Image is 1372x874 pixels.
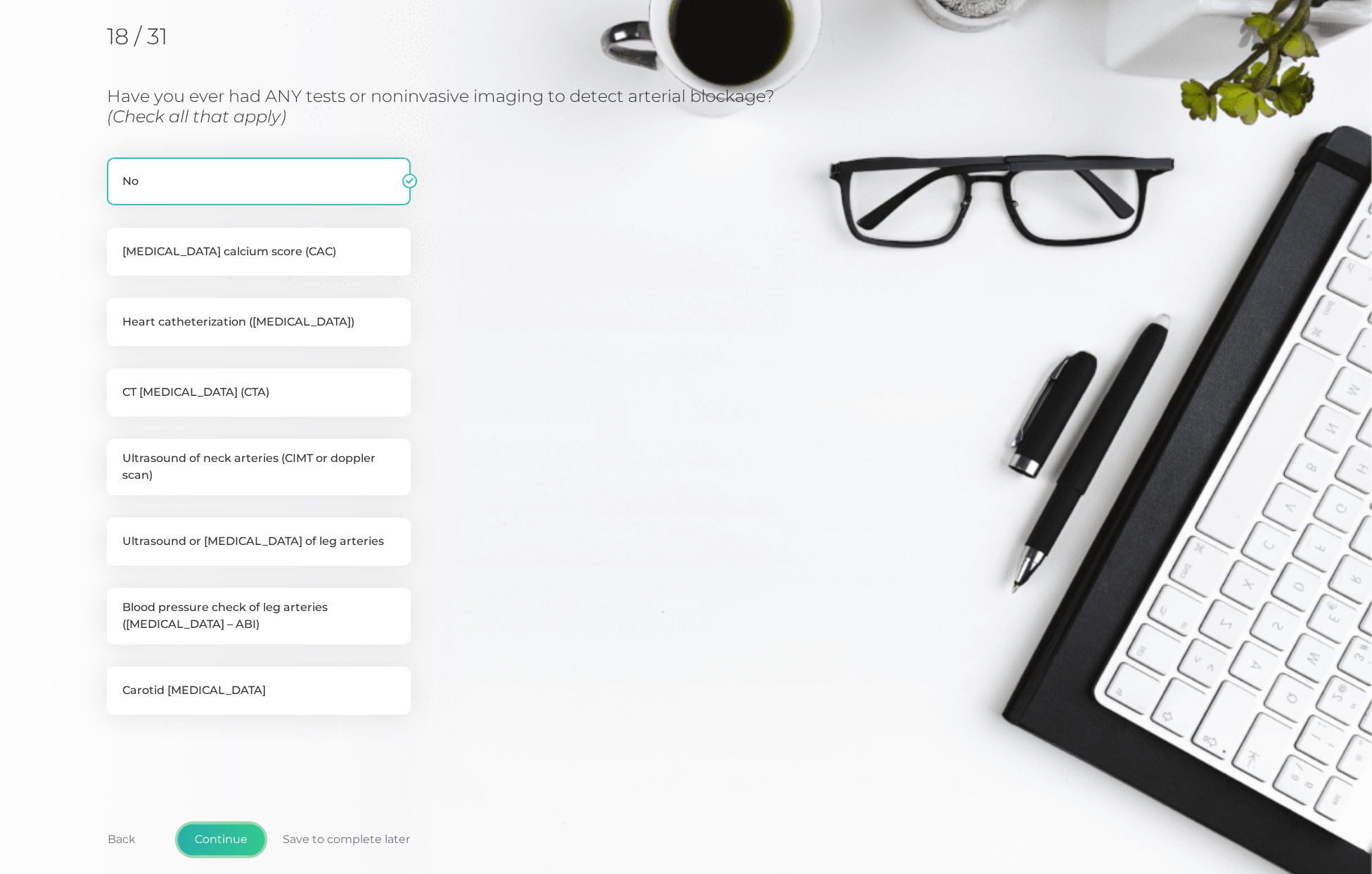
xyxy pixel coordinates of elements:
[107,588,411,644] label: Blood pressure check of leg arteries ([MEDICAL_DATA] – ABI)
[90,823,153,856] button: Back
[177,823,265,856] button: Continue
[107,298,411,346] label: Heart catheterization ([MEDICAL_DATA])
[107,667,411,714] label: Carotid [MEDICAL_DATA]
[107,368,411,416] label: CT [MEDICAL_DATA] (CTA)
[265,823,428,856] button: Save to complete later
[107,228,411,276] label: [MEDICAL_DATA] calcium score (CAC)
[107,23,251,50] h2: 18 / 31
[107,518,411,565] label: Ultrasound or [MEDICAL_DATA] of leg arteries
[107,439,411,495] label: Ultrasound of neck arteries (CIMT or doppler scan)
[107,86,802,127] h3: Have you ever had ANY tests or noninvasive imaging to detect arterial blockage?
[107,106,286,127] i: (Check all that apply)
[107,158,411,205] label: No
